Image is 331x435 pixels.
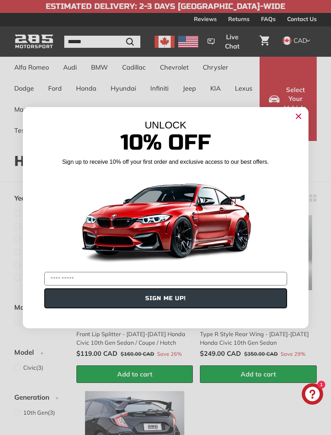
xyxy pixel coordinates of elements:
span: UNLOCK [145,120,186,131]
img: Banner showing BMW 4 Series Body kit [76,169,255,269]
span: 10% Off [120,130,211,156]
button: SIGN ME UP! [44,288,287,308]
button: Close dialog [293,111,304,122]
inbox-online-store-chat: Shopify online store chat [300,383,325,406]
span: Sign up to receive 10% off your first order and exclusive access to our best offers. [62,159,269,165]
input: YOUR EMAIL [44,272,287,285]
